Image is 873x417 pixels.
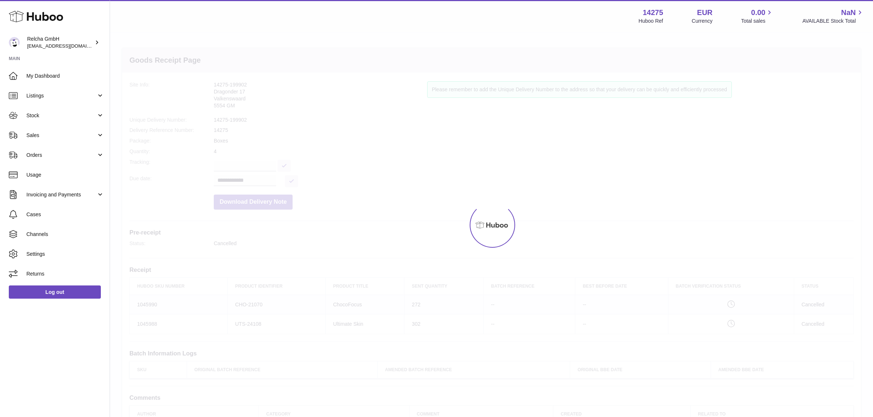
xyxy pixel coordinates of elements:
[27,43,108,49] span: [EMAIL_ADDRESS][DOMAIN_NAME]
[643,8,663,18] strong: 14275
[26,132,96,139] span: Sales
[802,8,864,25] a: NaN AVAILABLE Stock Total
[692,18,713,25] div: Currency
[802,18,864,25] span: AVAILABLE Stock Total
[26,211,104,218] span: Cases
[741,18,774,25] span: Total sales
[26,73,104,80] span: My Dashboard
[26,270,104,277] span: Returns
[26,112,96,119] span: Stock
[26,152,96,159] span: Orders
[697,8,712,18] strong: EUR
[26,92,96,99] span: Listings
[26,171,104,178] span: Usage
[751,8,766,18] span: 0.00
[639,18,663,25] div: Huboo Ref
[741,8,774,25] a: 0.00 Total sales
[26,231,104,238] span: Channels
[9,285,101,299] a: Log out
[9,37,20,48] img: internalAdmin-14275@internal.huboo.com
[26,191,96,198] span: Invoicing and Payments
[841,8,856,18] span: NaN
[26,251,104,258] span: Settings
[27,36,93,49] div: Relcha GmbH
